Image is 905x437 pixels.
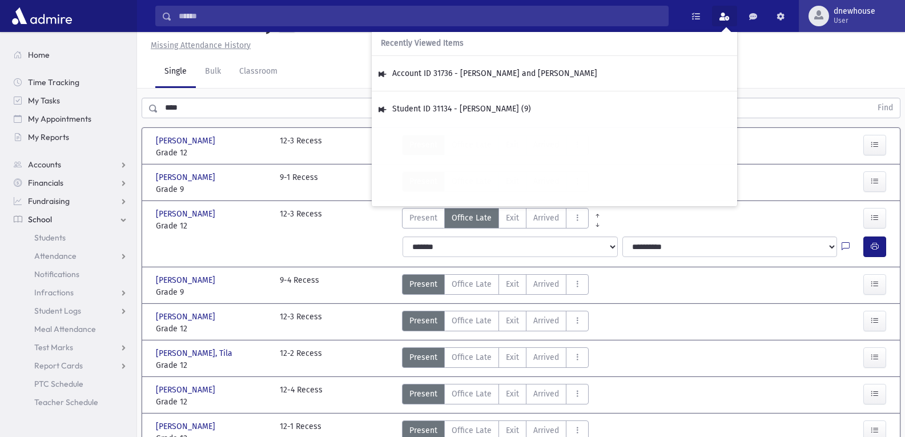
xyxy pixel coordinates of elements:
span: My Tasks [28,95,60,106]
div: 12-4 Recess [280,384,323,408]
span: Office Late [452,278,492,290]
div: 12-3 Recess [280,208,322,232]
span: Accounts [28,159,61,170]
img: AdmirePro [9,5,75,27]
span: Notifications [34,269,79,279]
span: [PERSON_NAME] [156,208,218,220]
span: Office Late [452,315,492,327]
div: 12-2 Recess [280,347,322,371]
div: AttTypes [402,384,589,408]
span: Arrived [533,212,559,224]
span: Fundraising [28,196,70,206]
span: Office Late [452,212,492,224]
span: Office Late [452,388,492,400]
div: AttTypes [402,347,589,371]
div: 9-1 Recess [280,171,318,195]
span: PTC Schedule [34,379,83,389]
a: Attendance [5,247,136,265]
button: Find [871,98,900,118]
a: Test Marks [5,338,136,356]
a: Infractions [5,283,136,302]
a: Financials [5,174,136,192]
span: dnewhouse [834,7,875,16]
a: Report Cards [5,356,136,375]
span: Exit [506,278,519,290]
span: [PERSON_NAME] [156,311,218,323]
span: Grade 9 [156,183,268,195]
a: Account ID 31736 - [PERSON_NAME] and [PERSON_NAME] [392,69,597,78]
span: [PERSON_NAME] [156,171,218,183]
a: Teacher Schedule [5,393,136,411]
span: [PERSON_NAME] [156,135,218,147]
span: Grade 12 [156,396,268,408]
a: My Appointments [5,110,136,128]
span: Exit [506,388,519,400]
div: AttTypes [402,208,589,232]
span: Arrived [533,315,559,327]
span: [PERSON_NAME], Tila [156,347,235,359]
span: Grade 12 [156,359,268,371]
span: Office Late [452,351,492,363]
span: My Reports [28,132,69,142]
div: 12-3 Recess [280,135,322,159]
u: Missing Attendance History [151,41,251,50]
a: PTC Schedule [5,375,136,393]
a: Students [5,228,136,247]
a: Fundraising [5,192,136,210]
span: School [28,214,52,224]
span: Attendance [34,251,77,261]
a: School [5,210,136,228]
span: Exit [506,351,519,363]
span: Teacher Schedule [34,397,98,407]
span: Exit [506,212,519,224]
span: Present [409,388,437,400]
span: Financials [28,178,63,188]
div: 9-4 Recess [280,274,319,298]
a: My Tasks [5,91,136,110]
span: Meal Attendance [34,324,96,334]
div: AttTypes [402,274,589,298]
span: Present [409,315,437,327]
span: Grade 9 [156,286,268,298]
a: Bulk [196,56,230,88]
a: Student Logs [5,302,136,320]
span: Test Marks [34,342,73,352]
a: Single [155,56,196,88]
span: Students [34,232,66,243]
a: Time Tracking [5,73,136,91]
span: Grade 12 [156,323,268,335]
span: Grade 12 [156,147,268,159]
span: Exit [506,315,519,327]
div: 12-3 Recess [280,311,322,335]
a: Classroom [230,56,287,88]
a: Notifications [5,265,136,283]
div: AttTypes [402,311,589,335]
a: Student ID 31134 - [PERSON_NAME] (9) [392,104,531,114]
a: Missing Attendance History [146,41,251,50]
span: Arrived [533,278,559,290]
span: User [834,16,875,25]
span: Infractions [34,287,74,298]
span: [PERSON_NAME] [156,420,218,432]
span: Student Logs [34,306,81,316]
span: My Appointments [28,114,91,124]
a: Accounts [5,155,136,174]
a: Meal Attendance [5,320,136,338]
span: Time Tracking [28,77,79,87]
a: My Reports [5,128,136,146]
span: Present [409,351,437,363]
span: Present [409,424,437,436]
span: Report Cards [34,360,83,371]
span: Present [409,278,437,290]
span: Arrived [533,351,559,363]
span: Home [28,50,50,60]
span: Recently Viewed Items [381,39,464,49]
span: Office Late [452,424,492,436]
input: Search [172,6,668,26]
span: Grade 12 [156,220,268,232]
span: Present [409,212,437,224]
span: [PERSON_NAME] [156,384,218,396]
span: [PERSON_NAME] [156,274,218,286]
